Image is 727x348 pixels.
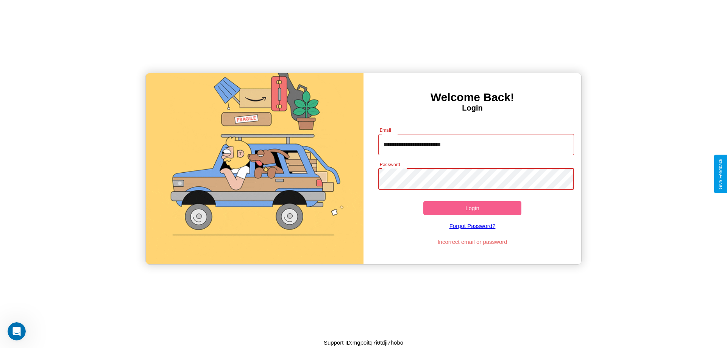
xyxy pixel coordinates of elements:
p: Support ID: mgpoitq7i6tdji7hobo [324,337,403,348]
p: Incorrect email or password [374,237,571,247]
div: Give Feedback [718,159,723,189]
h3: Welcome Back! [363,91,581,104]
iframe: Intercom live chat [8,322,26,340]
label: Email [380,127,392,133]
h4: Login [363,104,581,112]
label: Password [380,161,400,168]
a: Forgot Password? [374,215,571,237]
button: Login [423,201,521,215]
img: gif [146,73,363,264]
